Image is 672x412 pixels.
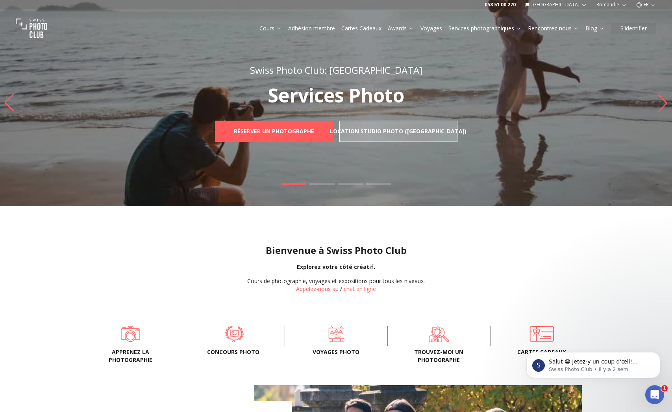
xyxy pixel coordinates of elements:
div: Cours de photographie, voyages et expositions pour tous les niveaux. [247,277,425,285]
a: Location Studio Photo ([GEOGRAPHIC_DATA]) [339,121,457,142]
a: Rencontrez-nous [528,24,579,32]
a: Cartes Cadeaux [341,24,381,32]
span: Voyages photo [298,348,375,356]
span: Trouvez-moi un photographe [400,348,478,364]
iframe: Intercom live chat [645,385,664,404]
a: 058 51 00 270 [485,2,516,8]
a: Réserver un photographe [215,121,333,142]
span: Cartes cadeaux [503,348,580,356]
a: Voyages photo [298,326,375,342]
a: Services photographiques [448,24,522,32]
iframe: Intercom notifications message [515,336,672,391]
a: Concours Photo [195,326,272,342]
a: Cartes cadeaux [503,326,580,342]
button: Cartes Cadeaux [338,23,385,34]
a: Appelez-nous au [296,285,339,293]
a: Voyages [420,24,442,32]
button: S'identifier [611,23,656,34]
button: chat en ligne [344,285,376,293]
a: Blog [585,24,605,32]
a: Trouvez-moi un photographe [400,326,478,342]
button: Blog [582,23,608,34]
a: Adhésion membre [288,24,335,32]
img: Swiss photo club [16,13,47,44]
span: Swiss Photo Club: [GEOGRAPHIC_DATA] [250,63,422,76]
span: 1 [661,385,668,391]
span: Apprenez la photographie [92,348,169,364]
button: Adhésion membre [285,23,338,34]
span: Concours Photo [195,348,272,356]
h1: Bienvenue à Swiss Photo Club [6,244,666,257]
b: Location Studio Photo ([GEOGRAPHIC_DATA]) [330,127,467,135]
a: Cours [259,24,282,32]
button: Voyages [417,23,445,34]
p: Services Photo [198,86,475,105]
button: Awards [385,23,417,34]
b: Réserver un photographe [234,127,314,135]
a: Apprenez la photographie [92,326,169,342]
a: Awards [388,24,414,32]
button: Cours [256,23,285,34]
button: Rencontrez-nous [525,23,582,34]
div: / [247,277,425,293]
div: Explorez votre côté créatif. [6,263,666,271]
button: Services photographiques [445,23,525,34]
